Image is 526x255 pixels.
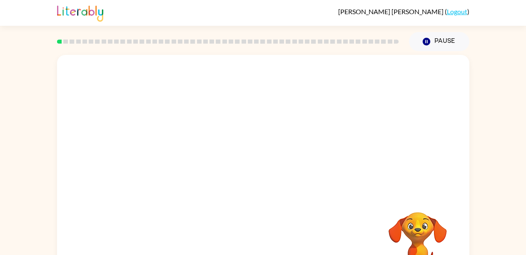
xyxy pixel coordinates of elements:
[447,7,467,15] a: Logout
[338,7,469,15] div: ( )
[338,7,445,15] span: [PERSON_NAME] [PERSON_NAME]
[57,3,103,22] img: Literably
[409,32,469,51] button: Pause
